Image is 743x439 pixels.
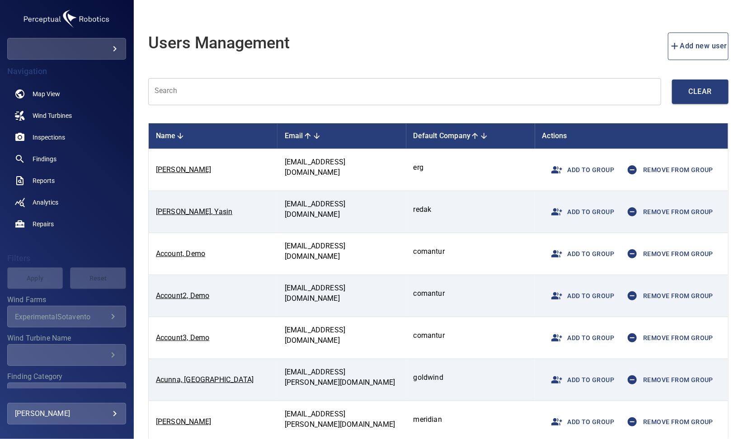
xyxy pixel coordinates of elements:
[33,154,56,163] span: Findings
[406,123,535,149] th: Toggle SortBy
[542,198,618,225] button: Add to group
[618,156,717,183] button: Remove from group
[621,327,713,349] span: Remove from group
[414,373,528,383] p: goldwind
[7,213,126,235] a: repairs noActive
[414,163,528,173] p: erg
[7,335,126,342] label: Wind Turbine Name
[7,67,126,76] h4: Navigation
[621,411,713,433] span: Remove from group
[672,79,729,104] button: Clear
[156,131,270,141] div: Name
[33,176,55,185] span: Reports
[285,409,399,430] p: [EMAIL_ADDRESS][PERSON_NAME][DOMAIN_NAME]
[546,201,615,223] span: Add to group
[33,89,60,98] span: Map View
[542,282,618,309] button: Add to group
[156,333,209,342] a: Account3, Demo
[7,306,126,327] div: Wind Farms
[7,254,126,263] h4: Filters
[690,85,710,98] span: Clear
[621,159,713,181] span: Remove from group
[33,133,65,142] span: Inspections
[414,205,528,215] p: redak
[148,34,290,52] h1: Users Management
[285,241,399,262] p: [EMAIL_ADDRESS][DOMAIN_NAME]
[414,331,528,341] p: comantur
[156,249,205,258] a: Account, Demo
[33,219,54,229] span: Repairs
[546,411,615,433] span: Add to group
[546,327,615,349] span: Add to group
[156,165,211,174] a: [PERSON_NAME]
[621,201,713,223] span: Remove from group
[618,408,717,435] button: Remove from group
[546,243,615,265] span: Add to group
[7,126,126,148] a: inspections noActive
[414,289,528,299] p: comantur
[546,369,615,391] span: Add to group
[542,408,618,435] button: Add to group
[669,40,728,52] span: Add new user
[618,198,717,225] button: Remove from group
[285,131,399,141] div: Email
[542,156,618,183] button: Add to group
[149,123,277,149] th: Toggle SortBy
[546,285,615,307] span: Add to group
[285,283,399,304] p: [EMAIL_ADDRESS][DOMAIN_NAME]
[285,157,399,178] p: [EMAIL_ADDRESS][DOMAIN_NAME]
[156,207,232,216] a: [PERSON_NAME], Yasin
[15,406,118,421] div: [PERSON_NAME]
[33,111,72,120] span: Wind Turbines
[277,123,406,149] th: Toggle SortBy
[7,296,126,304] label: Wind Farms
[618,366,717,393] button: Remove from group
[7,170,126,191] a: reports noActive
[621,243,713,265] span: Remove from group
[33,198,58,207] span: Analytics
[7,383,126,404] div: Finding Category
[7,344,126,366] div: Wind Turbine Name
[618,240,717,267] button: Remove from group
[618,282,717,309] button: Remove from group
[7,191,126,213] a: analytics noActive
[7,105,126,126] a: windturbines noActive
[7,38,126,60] div: demo
[414,415,528,425] p: meridian
[542,366,618,393] button: Add to group
[15,313,108,321] div: ExperimentalSotavento
[7,148,126,170] a: findings noActive
[621,285,713,307] span: Remove from group
[285,367,399,388] p: [EMAIL_ADDRESS][PERSON_NAME][DOMAIN_NAME]
[542,240,618,267] button: Add to group
[542,324,618,351] button: Add to group
[621,369,713,391] span: Remove from group
[7,373,126,380] label: Finding Category
[7,83,126,105] a: map noActive
[618,324,717,351] button: Remove from group
[542,131,721,141] div: Actions
[156,291,209,300] a: Account2, Demo
[156,375,254,384] a: Acunna, [GEOGRAPHIC_DATA]
[414,247,528,257] p: comantur
[546,159,615,181] span: Add to group
[21,7,112,31] img: demo-logo
[285,199,399,220] p: [EMAIL_ADDRESS][DOMAIN_NAME]
[156,417,211,426] a: [PERSON_NAME]
[668,33,729,60] button: add new user
[414,131,528,141] div: Default Company
[285,325,399,346] p: [EMAIL_ADDRESS][DOMAIN_NAME]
